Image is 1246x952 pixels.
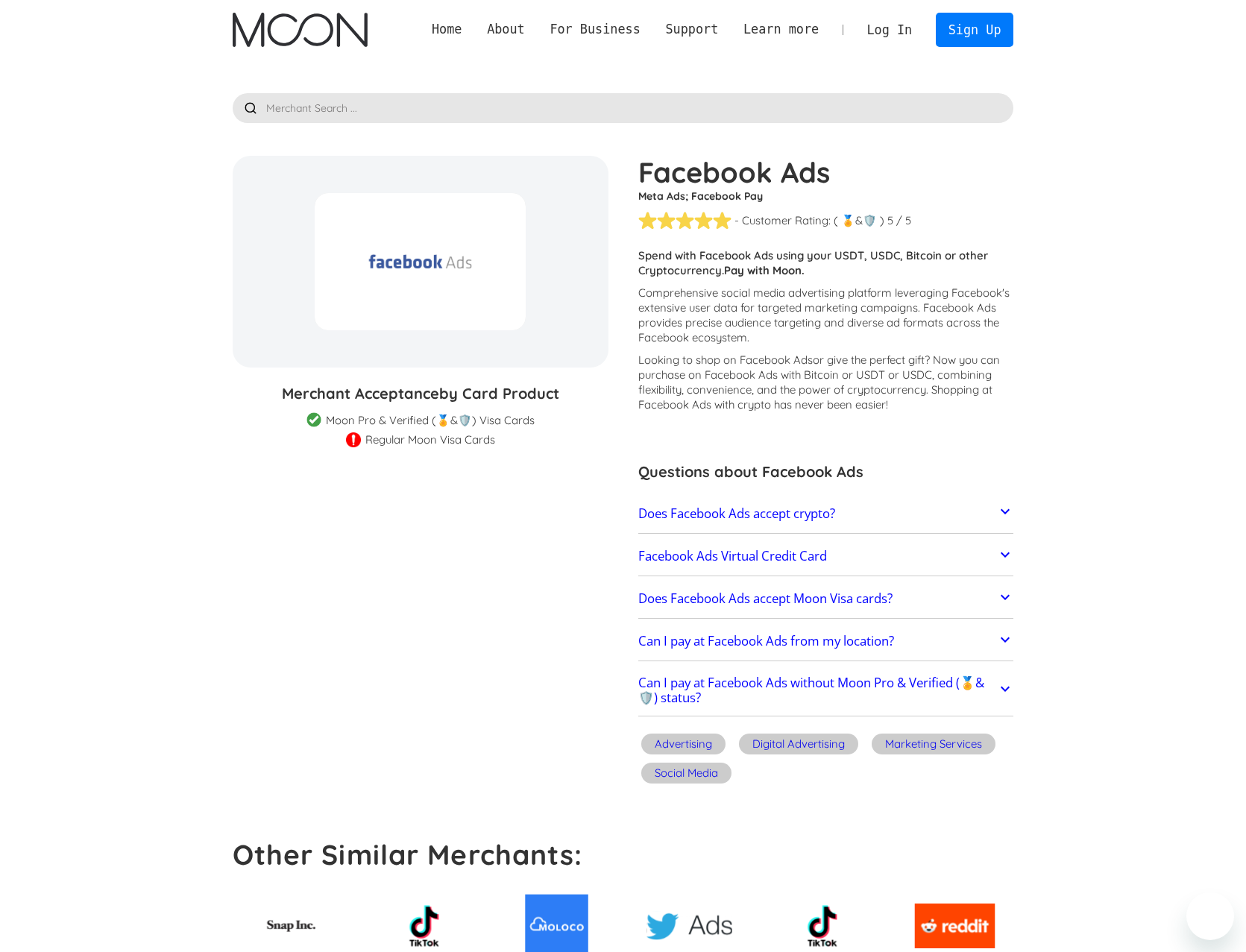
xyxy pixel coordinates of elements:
h5: Meta Ads; Facebook Pay [638,189,1014,204]
div: Moon Pro & Verified (🏅&🛡️) Visa Cards [326,413,535,428]
a: Can I pay at Facebook Ads without Moon Pro & Verified (🏅&🛡️) status? [638,669,1014,713]
div: About [487,20,525,39]
p: Spend with Facebook Ads using your USDT, USDC, Bitcoin or other Cryptocurrency. [638,248,1014,278]
h2: Can I pay at Facebook Ads from my location? [638,634,894,649]
div: ) [880,213,884,228]
div: - Customer Rating: [734,213,831,228]
h2: Does Facebook Ads accept crypto? [638,506,835,521]
a: Facebook Ads Virtual Credit Card [638,540,1014,572]
h2: Does Facebook Ads accept Moon Visa cards? [638,591,893,606]
div: Advertising [655,737,712,751]
p: Looking to shop on Facebook Ads ? Now you can purchase on Facebook Ads with Bitcoin or USDT or US... [638,353,1014,412]
div: Digital Advertising [752,737,845,751]
div: Regular Moon Visa Cards [365,432,495,447]
a: Home [419,20,474,39]
div: ( [834,213,838,228]
div: / 5 [896,213,911,228]
img: Moon Logo [233,13,368,47]
h3: Merchant Acceptance [233,382,608,405]
a: Sign Up [936,13,1013,46]
a: home [233,13,368,47]
div: For Business [538,20,653,39]
h1: Facebook Ads [638,156,1014,189]
a: Does Facebook Ads accept crypto? [638,498,1014,529]
a: Does Facebook Ads accept Moon Visa cards? [638,583,1014,614]
input: Merchant Search ... [233,93,1014,123]
h2: Can I pay at Facebook Ads without Moon Pro & Verified (🏅&🛡️) status? [638,675,997,705]
a: Marketing Services [869,731,998,760]
div: Learn more [743,20,819,39]
div: Marketing Services [885,737,982,751]
h2: Facebook Ads Virtual Credit Card [638,549,827,564]
span: by Card Product [439,384,559,403]
div: Learn more [731,20,831,39]
div: Support [653,20,731,39]
a: Social Media [638,760,734,789]
div: 5 [887,213,893,228]
div: Support [665,20,718,39]
strong: Pay with Moon. [724,263,805,277]
h3: Questions about Facebook Ads [638,461,1014,483]
div: 🏅&🛡️ [841,213,877,228]
strong: Other Similar Merchants: [233,837,583,871]
a: Advertising [638,731,729,760]
a: Digital Advertising [736,731,861,760]
div: Social Media [655,766,718,781]
div: About [474,20,537,39]
iframe: Button to launch messaging window [1186,892,1234,940]
span: or give the perfect gift [813,353,925,367]
a: Can I pay at Facebook Ads from my location? [638,626,1014,658]
div: For Business [550,20,640,39]
a: Log In [855,13,925,46]
p: Comprehensive social media advertising platform leveraging Facebook's extensive user data for tar... [638,286,1014,345]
